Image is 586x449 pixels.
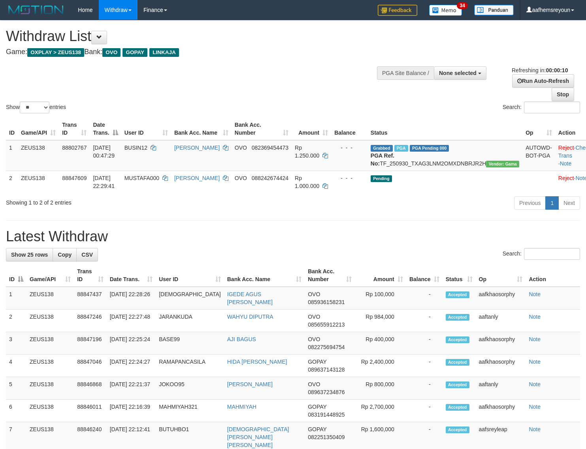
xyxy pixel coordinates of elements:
[174,175,220,181] a: [PERSON_NAME]
[406,400,443,422] td: -
[26,377,74,400] td: ZEUS138
[355,377,406,400] td: Rp 800,000
[406,332,443,355] td: -
[529,359,541,365] a: Note
[526,264,580,287] th: Action
[512,74,574,88] a: Run Auto-Refresh
[292,118,331,140] th: Amount: activate to sort column ascending
[367,140,522,171] td: TF_250930_TXAG3LNM2OMXDNBRJR2H
[26,355,74,377] td: ZEUS138
[546,67,568,73] strong: 00:00:10
[308,336,320,342] span: OVO
[406,310,443,332] td: -
[227,381,273,387] a: [PERSON_NAME]
[74,332,106,355] td: 88847196
[11,252,48,258] span: Show 25 rows
[6,310,26,332] td: 2
[156,310,224,332] td: JARANKUDA
[74,310,106,332] td: 88847246
[457,2,467,9] span: 34
[93,145,115,159] span: [DATE] 00:47:29
[524,248,580,260] input: Search:
[124,145,147,151] span: BUSIN12
[26,310,74,332] td: ZEUS138
[76,248,98,261] a: CSV
[74,377,106,400] td: 88846868
[446,404,469,411] span: Accepted
[121,118,171,140] th: User ID: activate to sort column ascending
[174,145,220,151] a: [PERSON_NAME]
[529,336,541,342] a: Note
[235,145,247,151] span: OVO
[156,287,224,310] td: [DEMOGRAPHIC_DATA]
[107,377,156,400] td: [DATE] 22:21:37
[18,171,59,193] td: ZEUS138
[252,145,288,151] span: Copy 082369454473 to clipboard
[26,400,74,422] td: ZEUS138
[6,118,18,140] th: ID
[156,264,224,287] th: User ID: activate to sort column ascending
[6,171,18,193] td: 2
[107,400,156,422] td: [DATE] 22:16:39
[410,145,449,152] span: PGA Pending
[446,314,469,321] span: Accepted
[406,264,443,287] th: Balance: activate to sort column ascending
[367,118,522,140] th: Status
[446,359,469,366] span: Accepted
[156,400,224,422] td: MAHMIYAH321
[6,101,66,113] label: Show entries
[227,336,256,342] a: AJI BAGUS
[6,195,238,207] div: Showing 1 to 2 of 2 entries
[6,287,26,310] td: 1
[476,355,526,377] td: aafkhaosorphy
[308,291,320,297] span: OVO
[446,291,469,298] span: Accepted
[305,264,355,287] th: Bank Acc. Number: activate to sort column ascending
[377,66,434,80] div: PGA Site Balance /
[334,144,364,152] div: - - -
[227,426,289,448] a: [DEMOGRAPHIC_DATA][PERSON_NAME] [PERSON_NAME]
[232,118,292,140] th: Bank Acc. Number: activate to sort column ascending
[252,175,288,181] span: Copy 088242674424 to clipboard
[446,426,469,433] span: Accepted
[26,287,74,310] td: ZEUS138
[558,196,580,210] a: Next
[6,332,26,355] td: 3
[107,264,156,287] th: Date Trans.: activate to sort column ascending
[474,5,514,15] img: panduan.png
[514,196,546,210] a: Previous
[26,264,74,287] th: Game/API: activate to sort column ascending
[81,252,93,258] span: CSV
[429,5,462,16] img: Button%20Memo.svg
[171,118,232,140] th: Bank Acc. Name: activate to sort column ascending
[62,145,87,151] span: 88802767
[107,355,156,377] td: [DATE] 22:24:27
[227,404,256,410] a: MAHMIYAH
[308,389,345,395] span: Copy 089637234876 to clipboard
[371,175,392,182] span: Pending
[443,264,476,287] th: Status: activate to sort column ascending
[235,175,247,181] span: OVO
[308,426,326,432] span: GOPAY
[355,310,406,332] td: Rp 984,000
[524,101,580,113] input: Search:
[560,160,572,167] a: Note
[20,101,49,113] select: Showentries
[149,48,179,57] span: LINKAJA
[476,332,526,355] td: aafkhaosorphy
[6,4,66,16] img: MOTION_logo.png
[446,336,469,343] span: Accepted
[355,355,406,377] td: Rp 2,400,000
[529,314,541,320] a: Note
[102,48,121,57] span: OVO
[107,310,156,332] td: [DATE] 22:27:48
[295,145,319,159] span: Rp 1.250.000
[486,161,519,167] span: Vendor URL: https://trx31.1velocity.biz
[308,299,345,305] span: Copy 085936158231 to clipboard
[62,175,87,181] span: 88847609
[6,229,580,244] h1: Latest Withdraw
[378,5,417,16] img: Feedback.jpg
[446,381,469,388] span: Accepted
[371,152,394,167] b: PGA Ref. No:
[406,377,443,400] td: -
